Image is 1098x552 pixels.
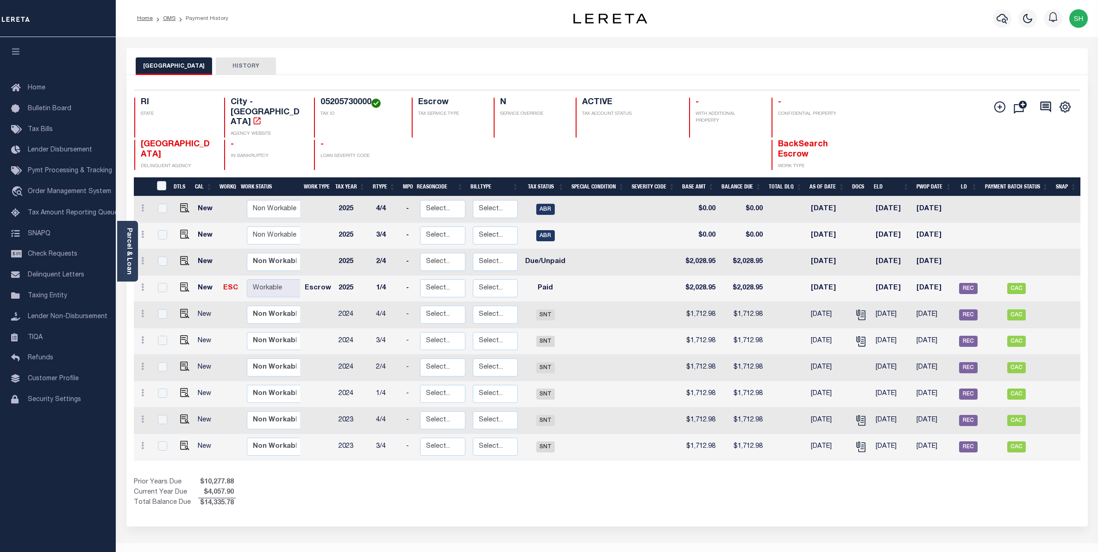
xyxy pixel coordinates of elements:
[680,223,719,249] td: $0.00
[680,434,719,460] td: $1,712.98
[573,13,647,24] img: logo-dark.svg
[778,98,781,107] span: -
[320,98,401,108] h4: 05205730000
[719,276,766,302] td: $2,028.95
[194,434,220,460] td: New
[335,223,372,249] td: 2025
[191,177,216,196] th: CAL: activate to sort column ascending
[402,355,416,381] td: -
[402,302,416,328] td: -
[231,153,303,160] p: IN BANKRUPTCY
[959,283,978,294] span: REC
[402,408,416,434] td: -
[134,488,198,498] td: Current Year Due
[194,408,220,434] td: New
[320,140,324,149] span: -
[332,177,369,196] th: Tax Year: activate to sort column ascending
[134,498,198,508] td: Total Balance Due
[500,98,565,108] h4: N
[216,57,276,75] button: HISTORY
[28,293,67,299] span: Taxing Entity
[28,251,77,257] span: Check Requests
[320,111,401,118] p: TAX ID
[1007,338,1026,345] a: CAC
[913,381,955,408] td: [DATE]
[719,355,766,381] td: $1,712.98
[807,328,850,355] td: [DATE]
[1007,336,1026,347] span: CAC
[372,434,402,460] td: 3/4
[807,223,850,249] td: [DATE]
[872,223,913,249] td: [DATE]
[959,285,978,292] a: REC
[807,408,850,434] td: [DATE]
[194,302,220,328] td: New
[959,389,978,400] span: REC
[872,381,913,408] td: [DATE]
[237,177,300,196] th: Work Status
[28,376,79,382] span: Customer Profile
[231,98,303,128] h4: City - [GEOGRAPHIC_DATA]
[680,249,719,276] td: $2,028.95
[718,177,765,196] th: Balance Due: activate to sort column ascending
[194,223,220,249] td: New
[335,355,372,381] td: 2024
[719,223,766,249] td: $0.00
[151,177,170,196] th: &nbsp;
[807,302,850,328] td: [DATE]
[959,312,978,318] a: REC
[959,336,978,347] span: REC
[913,355,955,381] td: [DATE]
[913,434,955,460] td: [DATE]
[402,381,416,408] td: -
[913,249,955,276] td: [DATE]
[628,177,678,196] th: Severity Code: activate to sort column ascending
[1007,415,1026,426] span: CAC
[765,177,806,196] th: Total DLQ: activate to sort column ascending
[141,111,213,118] p: STATE
[719,302,766,328] td: $1,712.98
[198,498,236,508] span: $14,335.78
[28,85,45,91] span: Home
[1007,389,1026,400] span: CAC
[1007,312,1026,318] a: CAC
[301,276,335,302] td: Escrow
[807,434,850,460] td: [DATE]
[719,408,766,434] td: $1,712.98
[680,276,719,302] td: $2,028.95
[959,364,978,371] a: REC
[402,249,416,276] td: -
[176,14,228,23] li: Payment History
[231,140,234,149] span: -
[372,408,402,434] td: 4/4
[300,177,332,196] th: Work Type
[28,396,81,403] span: Security Settings
[335,196,372,223] td: 2025
[913,328,955,355] td: [DATE]
[872,408,913,434] td: [DATE]
[696,111,760,125] p: WITH ADDITIONAL PROPERTY
[1007,309,1026,320] span: CAC
[198,477,236,488] span: $10,277.88
[582,111,678,118] p: TAX ACCOUNT STATUS
[335,276,372,302] td: 2025
[1007,283,1026,294] span: CAC
[913,276,955,302] td: [DATE]
[778,140,828,159] span: BackSearch Escrow
[913,408,955,434] td: [DATE]
[28,210,118,216] span: Tax Amount Reporting Queue
[28,168,112,174] span: Pymt Processing & Tracking
[369,177,399,196] th: RType: activate to sort column ascending
[198,488,236,498] span: $4,057.90
[848,177,871,196] th: Docs
[28,230,50,237] span: SNAPQ
[778,163,850,170] p: WORK TYPE
[807,196,850,223] td: [DATE]
[521,276,569,302] td: Paid
[335,328,372,355] td: 2024
[372,355,402,381] td: 2/4
[335,302,372,328] td: 2024
[807,355,850,381] td: [DATE]
[959,417,978,424] a: REC
[536,336,555,347] span: SNT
